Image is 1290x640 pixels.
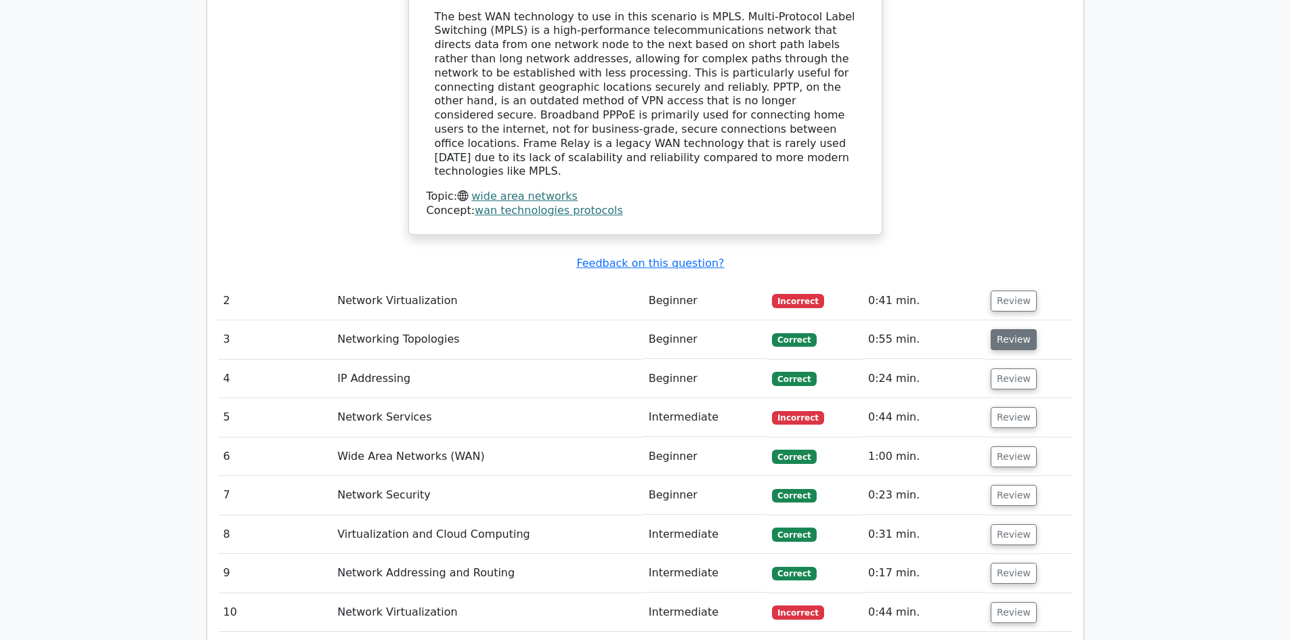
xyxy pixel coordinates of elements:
[863,593,985,632] td: 0:44 min.
[332,360,643,398] td: IP Addressing
[218,438,332,476] td: 6
[435,10,856,179] div: The best WAN technology to use in this scenario is MPLS. Multi-Protocol Label Switching (MPLS) is...
[643,360,767,398] td: Beginner
[772,450,816,463] span: Correct
[332,515,643,554] td: Virtualization and Cloud Computing
[332,438,643,476] td: Wide Area Networks (WAN)
[218,360,332,398] td: 4
[218,476,332,515] td: 7
[643,476,767,515] td: Beginner
[772,489,816,503] span: Correct
[991,485,1037,506] button: Review
[772,372,816,385] span: Correct
[991,563,1037,584] button: Review
[991,446,1037,467] button: Review
[471,190,578,202] a: wide area networks
[218,282,332,320] td: 2
[991,602,1037,623] button: Review
[218,593,332,632] td: 10
[863,554,985,593] td: 0:17 min.
[863,515,985,554] td: 0:31 min.
[576,257,724,270] a: Feedback on this question?
[332,554,643,593] td: Network Addressing and Routing
[643,398,767,437] td: Intermediate
[991,524,1037,545] button: Review
[218,515,332,554] td: 8
[332,476,643,515] td: Network Security
[218,554,332,593] td: 9
[427,190,864,204] div: Topic:
[427,204,864,218] div: Concept:
[991,329,1037,350] button: Review
[863,398,985,437] td: 0:44 min.
[218,398,332,437] td: 5
[772,333,816,347] span: Correct
[863,438,985,476] td: 1:00 min.
[643,515,767,554] td: Intermediate
[643,320,767,359] td: Beginner
[991,407,1037,428] button: Review
[643,438,767,476] td: Beginner
[772,411,824,425] span: Incorrect
[863,320,985,359] td: 0:55 min.
[772,528,816,541] span: Correct
[332,593,643,632] td: Network Virtualization
[991,291,1037,312] button: Review
[772,294,824,307] span: Incorrect
[772,567,816,580] span: Correct
[332,320,643,359] td: Networking Topologies
[991,368,1037,389] button: Review
[475,204,623,217] a: wan technologies protocols
[772,605,824,619] span: Incorrect
[643,593,767,632] td: Intermediate
[643,282,767,320] td: Beginner
[863,282,985,320] td: 0:41 min.
[332,398,643,437] td: Network Services
[863,360,985,398] td: 0:24 min.
[332,282,643,320] td: Network Virtualization
[863,476,985,515] td: 0:23 min.
[218,320,332,359] td: 3
[643,554,767,593] td: Intermediate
